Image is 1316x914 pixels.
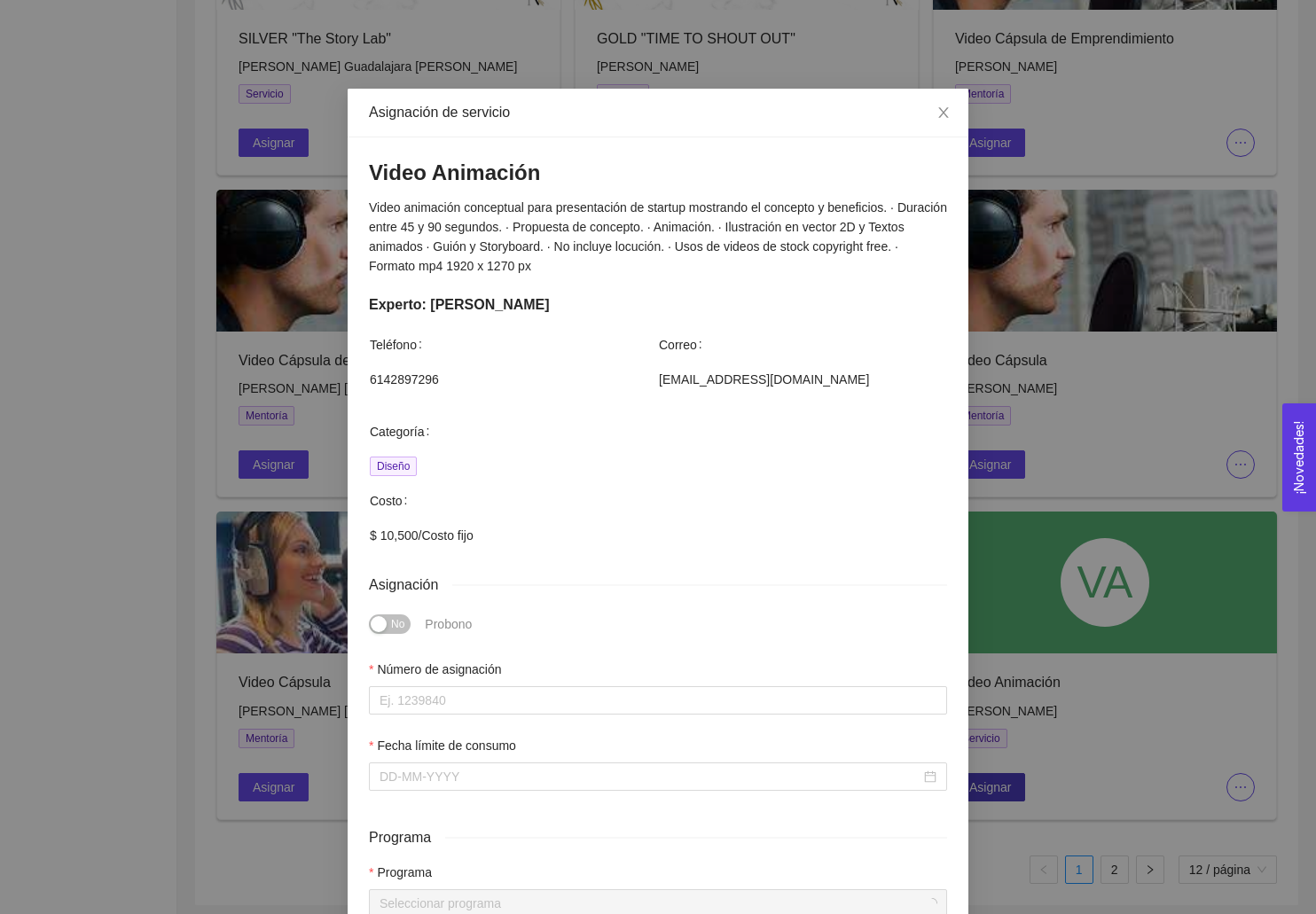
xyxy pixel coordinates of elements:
div: Experto: [PERSON_NAME] [369,293,947,316]
span: Probono [425,617,472,631]
input: Fecha límite de consumo [380,767,920,786]
span: Programa [369,826,445,848]
span: Teléfono [370,335,429,355]
span: Diseño [370,457,417,476]
span: close [936,105,951,120]
span: Correo [659,335,709,355]
span: Costo [370,491,414,511]
h3: Video Animación [369,159,947,187]
label: Programa [369,863,432,882]
input: Número de asignación [369,686,947,715]
label: Fecha límite de consumo [369,736,516,755]
button: Open Feedback Widget [1282,403,1316,512]
span: loading [927,898,937,909]
span: Categoría [370,422,436,441]
button: Close [919,89,968,138]
span: $ 10,500 / Costo fijo [370,526,946,545]
span: 6142897296 [370,370,657,389]
span: No [391,614,404,634]
div: Asignación de servicio [369,103,947,122]
label: Número de asignación [369,660,502,679]
span: [EMAIL_ADDRESS][DOMAIN_NAME] [659,370,946,389]
span: Asignación [369,574,452,596]
span: Video animación conceptual para presentación de startup mostrando el concepto y beneficios. · Dur... [369,200,947,273]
